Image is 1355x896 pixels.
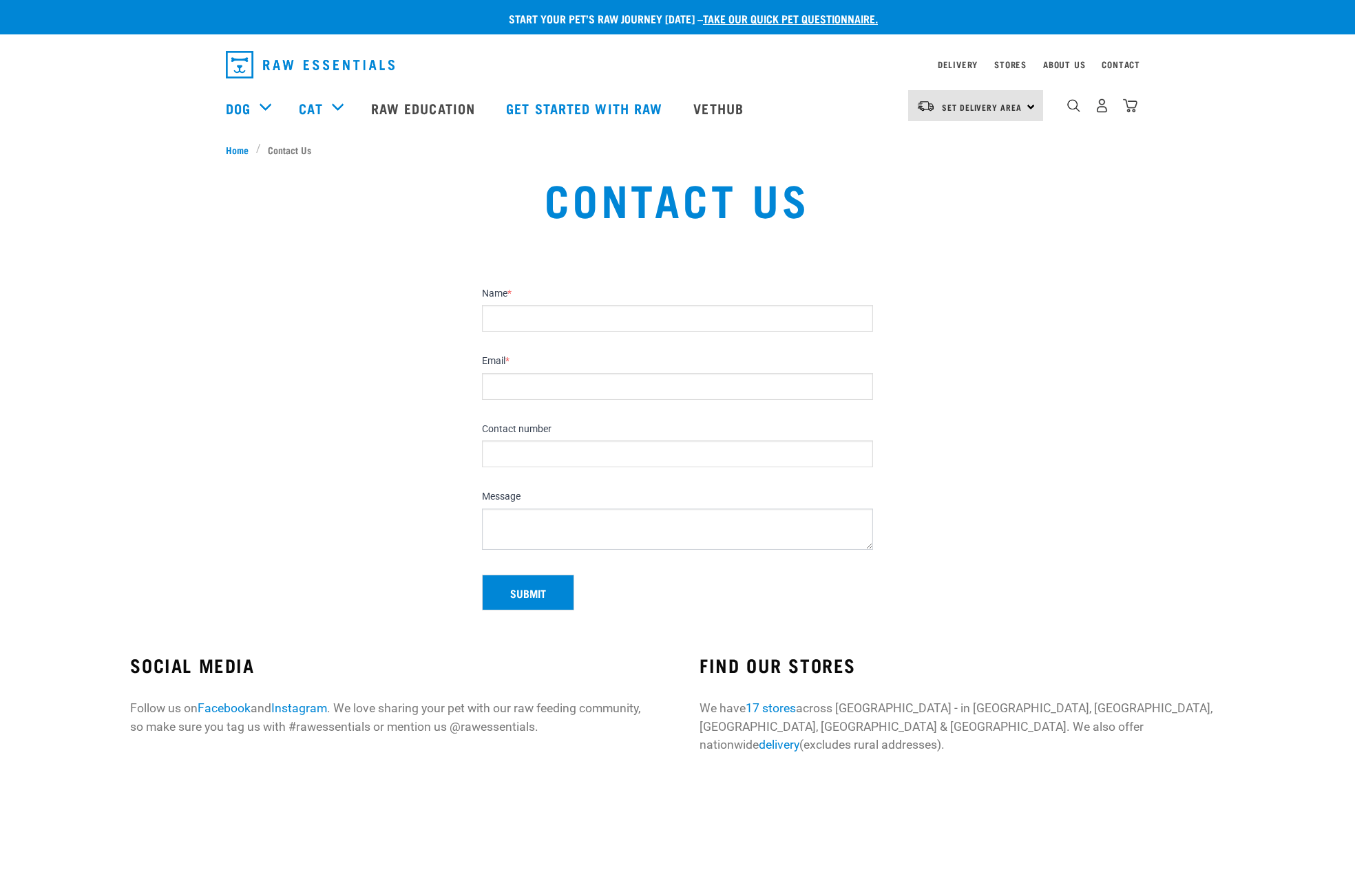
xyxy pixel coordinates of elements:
span: Set Delivery Area [942,105,1022,109]
label: Email [482,355,873,367]
img: home-icon-1@2x.png [1067,99,1080,112]
p: Follow us on and . We love sharing your pet with our raw feeding community, so make sure you tag ... [130,699,655,736]
a: Dog [226,98,251,118]
label: Message [482,491,873,503]
a: Raw Education [357,81,492,136]
a: Instagram [271,701,327,715]
a: 17 stores [746,701,796,715]
button: Submit [482,575,574,610]
h3: SOCIAL MEDIA [130,654,655,676]
a: Home [226,142,256,157]
span: Home [226,142,249,157]
img: home-icon@2x.png [1123,98,1137,113]
img: van-moving.png [916,100,935,112]
a: take our quick pet questionnaire. [703,15,878,21]
a: Cat [299,98,322,118]
label: Contact number [482,423,873,436]
a: About Us [1043,62,1085,67]
h3: FIND OUR STORES [700,654,1225,676]
nav: dropdown navigation [215,45,1140,84]
a: Facebook [198,701,251,715]
h1: Contact Us [251,173,1104,223]
a: Get started with Raw [492,81,680,136]
label: Name [482,288,873,300]
nav: breadcrumbs [226,142,1129,157]
a: delivery [759,738,799,751]
a: Stores [994,62,1027,67]
p: We have across [GEOGRAPHIC_DATA] - in [GEOGRAPHIC_DATA], [GEOGRAPHIC_DATA], [GEOGRAPHIC_DATA], [G... [700,699,1225,754]
img: Raw Essentials Logo [226,51,395,78]
a: Contact [1102,62,1140,67]
a: Delivery [938,62,978,67]
img: user.png [1095,98,1109,113]
a: Vethub [680,81,761,136]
